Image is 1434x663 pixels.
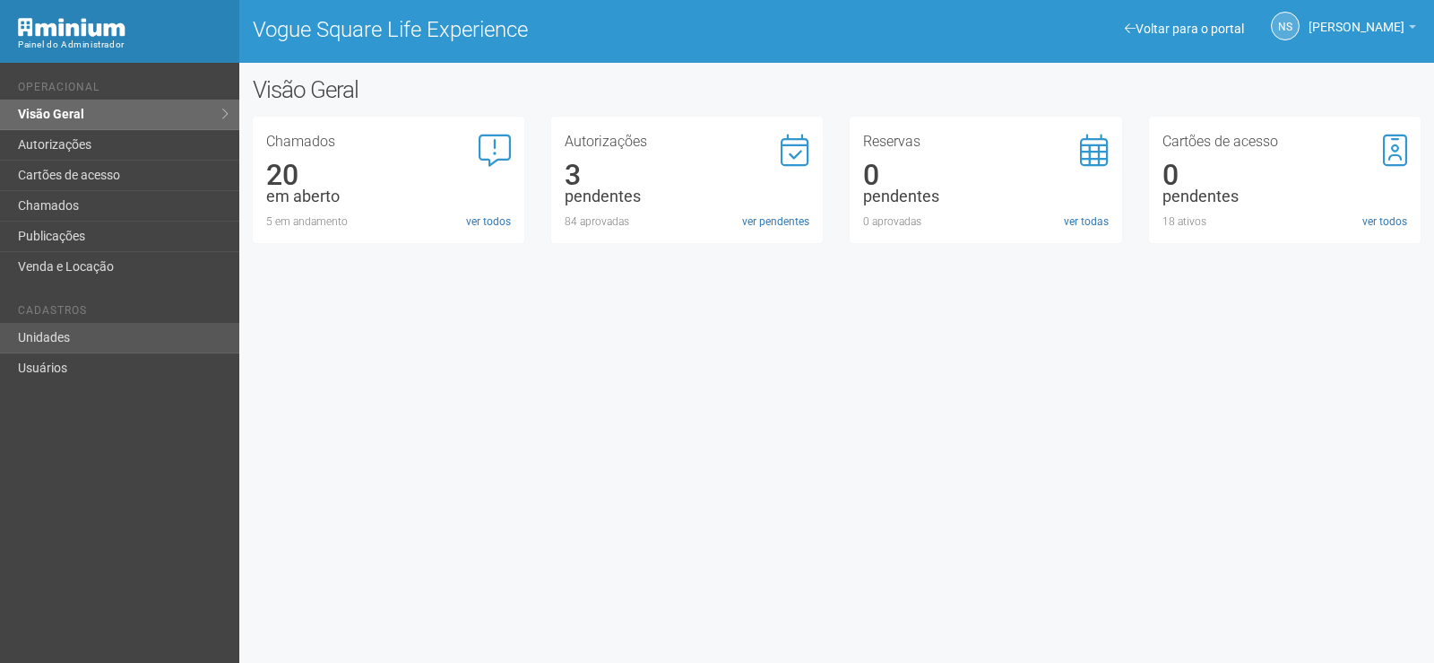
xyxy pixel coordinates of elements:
[565,135,809,149] h3: Autorizações
[18,81,226,100] li: Operacional
[565,214,809,230] div: 84 aprovadas
[266,188,511,205] div: em aberto
[1125,22,1244,36] a: Voltar para o portal
[1064,214,1109,230] a: ver todas
[1271,12,1300,40] a: NS
[863,135,1108,149] h3: Reservas
[1162,214,1407,230] div: 18 ativos
[1362,214,1407,230] a: ver todos
[1162,188,1407,205] div: pendentes
[253,76,724,103] h2: Visão Geral
[18,18,125,37] img: Minium
[565,167,809,183] div: 3
[253,18,824,41] h1: Vogue Square Life Experience
[18,37,226,53] div: Painel do Administrador
[565,188,809,205] div: pendentes
[266,214,511,230] div: 5 em andamento
[466,214,511,230] a: ver todos
[1162,135,1407,149] h3: Cartões de acesso
[1309,22,1416,37] a: [PERSON_NAME]
[18,304,226,323] li: Cadastros
[266,135,511,149] h3: Chamados
[863,188,1108,205] div: pendentes
[266,167,511,183] div: 20
[863,167,1108,183] div: 0
[863,214,1108,230] div: 0 aprovadas
[1309,3,1404,34] span: Nicolle Silva
[742,214,809,230] a: ver pendentes
[1162,167,1407,183] div: 0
